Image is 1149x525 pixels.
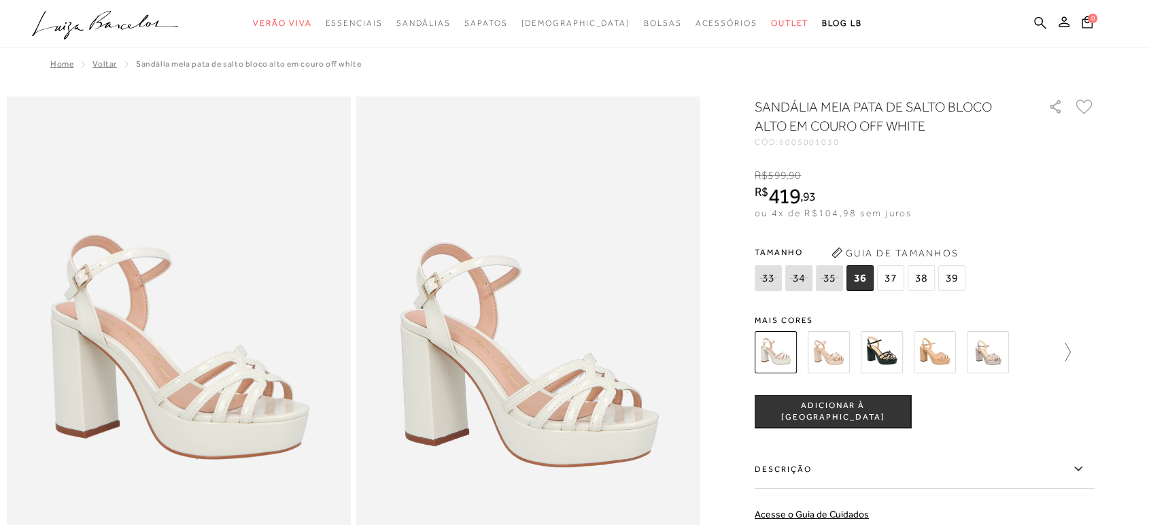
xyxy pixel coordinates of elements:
[464,18,507,28] span: Sapatos
[325,11,382,36] a: categoryNavScreenReaderText
[967,331,1009,373] img: SANDÁLIA MEIA PATA SALTO ALTO CHUMBO
[822,11,861,36] a: BLOG LB
[785,265,812,291] span: 34
[50,59,73,69] a: Home
[755,207,912,218] span: ou 4x de R$104,98 sem juros
[644,11,682,36] a: categoryNavScreenReaderText
[827,242,963,264] button: Guia de Tamanhos
[768,184,800,208] span: 419
[787,169,802,182] i: ,
[1088,14,1097,23] span: 0
[136,59,361,69] span: SANDÁLIA MEIA PATA DE SALTO BLOCO ALTO EM COURO OFF WHITE
[771,18,809,28] span: Outlet
[521,11,630,36] a: noSubCategoriesText
[877,265,904,291] span: 37
[908,265,935,291] span: 38
[755,450,1095,489] label: Descrição
[755,186,768,198] i: R$
[696,11,757,36] a: categoryNavScreenReaderText
[938,265,965,291] span: 39
[396,11,451,36] a: categoryNavScreenReaderText
[1078,15,1097,33] button: 0
[396,18,451,28] span: Sandálias
[808,331,850,373] img: SANDÁLIA MEIA PATA DE SALTO BLOCO ALTO METALIZADO DOURADA
[644,18,682,28] span: Bolsas
[755,169,768,182] i: R$
[521,18,630,28] span: [DEMOGRAPHIC_DATA]
[755,331,797,373] img: SANDÁLIA MEIA PATA DE SALTO BLOCO ALTO EM COURO OFF WHITE
[755,242,969,262] span: Tamanho
[822,18,861,28] span: BLOG LB
[755,400,910,424] span: ADICIONAR À [GEOGRAPHIC_DATA]
[768,169,786,182] span: 599
[771,11,809,36] a: categoryNavScreenReaderText
[325,18,382,28] span: Essenciais
[755,265,782,291] span: 33
[464,11,507,36] a: categoryNavScreenReaderText
[755,138,1027,146] div: CÓD:
[253,18,311,28] span: Verão Viva
[816,265,843,291] span: 35
[92,59,117,69] a: Voltar
[800,190,816,203] i: ,
[803,189,816,203] span: 93
[755,97,1010,135] h1: SANDÁLIA MEIA PATA DE SALTO BLOCO ALTO EM COURO OFF WHITE
[779,137,840,147] span: 6005001030
[253,11,311,36] a: categoryNavScreenReaderText
[861,331,903,373] img: SANDÁLIA MEIA PATA PRETA
[789,169,801,182] span: 90
[696,18,757,28] span: Acessórios
[755,395,911,428] button: ADICIONAR À [GEOGRAPHIC_DATA]
[914,331,956,373] img: SANDÁLIA MEIA PATA ROUGE
[846,265,874,291] span: 36
[755,316,1095,324] span: Mais cores
[755,509,869,520] a: Acesse o Guia de Cuidados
